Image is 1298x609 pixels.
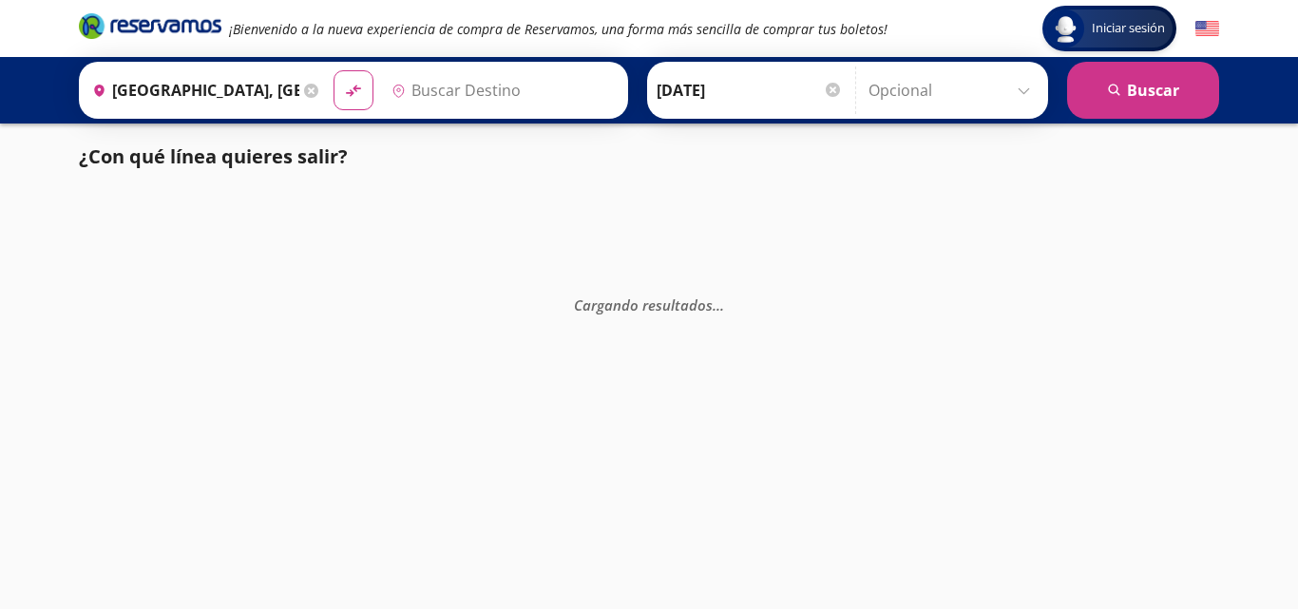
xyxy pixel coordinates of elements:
[1195,17,1219,41] button: English
[1084,19,1173,38] span: Iniciar sesión
[1067,62,1219,119] button: Buscar
[79,143,348,171] p: ¿Con qué línea quieres salir?
[79,11,221,46] a: Brand Logo
[713,295,716,314] span: .
[384,67,618,114] input: Buscar Destino
[79,11,221,40] i: Brand Logo
[229,20,888,38] em: ¡Bienvenido a la nueva experiencia de compra de Reservamos, una forma más sencilla de comprar tus...
[657,67,843,114] input: Elegir Fecha
[720,295,724,314] span: .
[85,67,299,114] input: Buscar Origen
[869,67,1039,114] input: Opcional
[716,295,720,314] span: .
[574,295,724,314] em: Cargando resultados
